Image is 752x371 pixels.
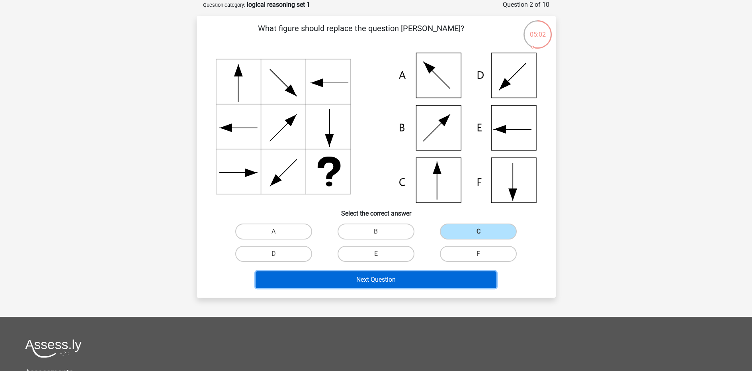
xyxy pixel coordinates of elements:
label: D [235,246,312,262]
label: F [440,246,517,262]
img: Assessly logo [25,339,82,358]
p: What figure should replace the question [PERSON_NAME]? [209,22,513,46]
label: E [338,246,414,262]
strong: logical reasoning set 1 [247,1,310,8]
label: C [440,224,517,239]
label: A [235,224,312,239]
h6: Select the correct answer [209,203,543,217]
div: 05:02 [523,20,553,39]
button: Next Question [256,271,496,288]
small: Question category: [203,2,245,8]
label: B [338,224,414,239]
